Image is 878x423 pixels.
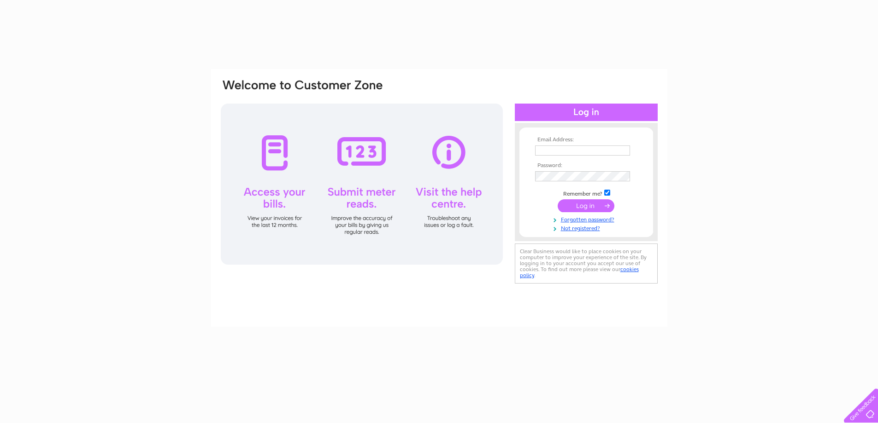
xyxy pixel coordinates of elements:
[535,223,640,232] a: Not registered?
[533,188,640,197] td: Remember me?
[520,266,639,278] a: cookies policy
[533,137,640,143] th: Email Address:
[535,214,640,223] a: Forgotten password?
[533,162,640,169] th: Password:
[558,199,614,212] input: Submit
[515,243,658,284] div: Clear Business would like to place cookies on your computer to improve your experience of the sit...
